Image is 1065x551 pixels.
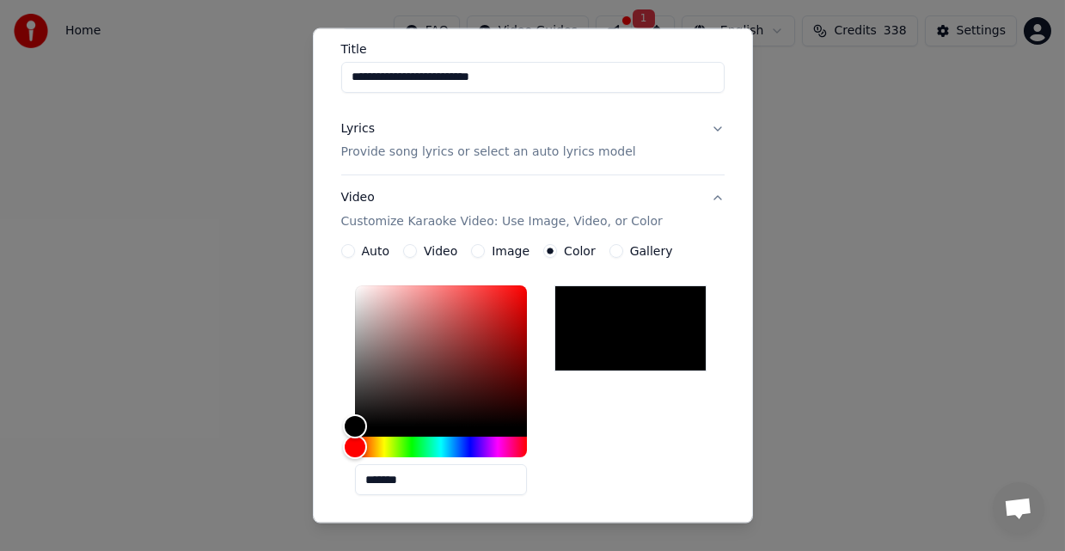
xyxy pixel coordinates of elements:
[341,213,663,230] p: Customize Karaoke Video: Use Image, Video, or Color
[341,119,375,137] div: Lyrics
[341,42,725,54] label: Title
[492,245,529,257] label: Image
[355,285,527,426] div: Color
[341,189,663,230] div: Video
[630,245,673,257] label: Gallery
[362,245,390,257] label: Auto
[355,437,527,457] div: Hue
[564,245,596,257] label: Color
[424,245,457,257] label: Video
[341,144,636,161] p: Provide song lyrics or select an auto lyrics model
[341,106,725,174] button: LyricsProvide song lyrics or select an auto lyrics model
[341,175,725,244] button: VideoCustomize Karaoke Video: Use Image, Video, or Color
